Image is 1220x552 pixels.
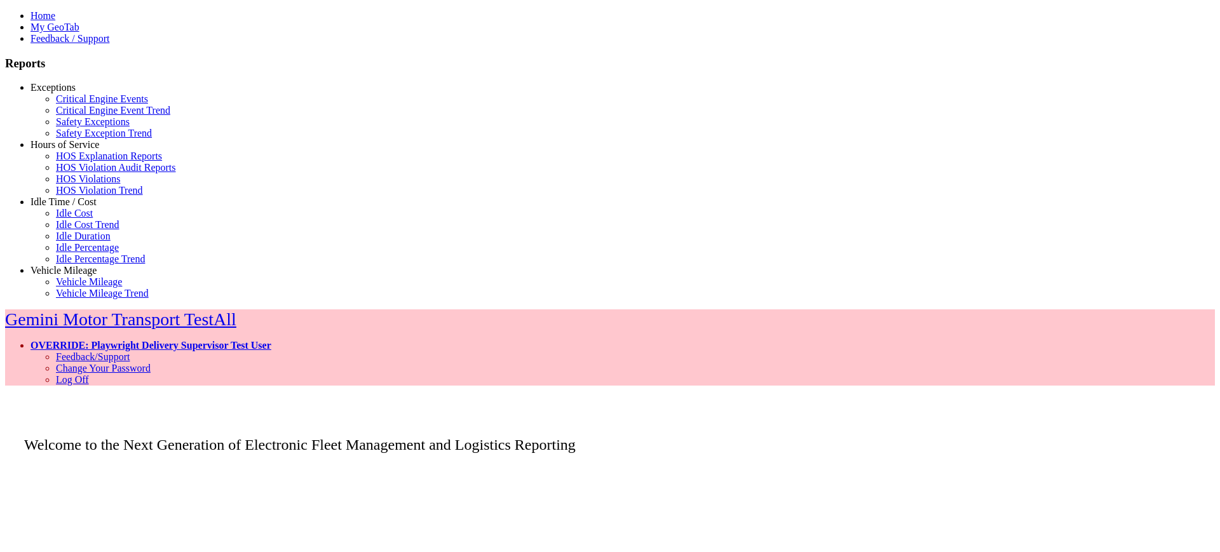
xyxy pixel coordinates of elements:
[56,93,148,104] a: Critical Engine Events
[30,340,271,351] a: OVERRIDE: Playwright Delivery Supervisor Test User
[30,82,76,93] a: Exceptions
[56,151,162,161] a: HOS Explanation Reports
[56,208,93,219] a: Idle Cost
[56,231,111,241] a: Idle Duration
[56,173,120,184] a: HOS Violations
[5,57,1215,71] h3: Reports
[56,116,130,127] a: Safety Exceptions
[56,374,89,385] a: Log Off
[56,185,143,196] a: HOS Violation Trend
[56,242,119,253] a: Idle Percentage
[56,128,152,138] a: Safety Exception Trend
[56,351,130,362] a: Feedback/Support
[5,417,1215,454] p: Welcome to the Next Generation of Electronic Fleet Management and Logistics Reporting
[30,265,97,276] a: Vehicle Mileage
[30,139,99,150] a: Hours of Service
[56,276,122,287] a: Vehicle Mileage
[30,22,79,32] a: My GeoTab
[56,288,149,299] a: Vehicle Mileage Trend
[56,363,151,374] a: Change Your Password
[30,10,55,21] a: Home
[30,196,97,207] a: Idle Time / Cost
[5,309,236,329] a: Gemini Motor Transport TestAll
[56,253,145,264] a: Idle Percentage Trend
[56,162,176,173] a: HOS Violation Audit Reports
[30,33,109,44] a: Feedback / Support
[56,105,170,116] a: Critical Engine Event Trend
[56,219,119,230] a: Idle Cost Trend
